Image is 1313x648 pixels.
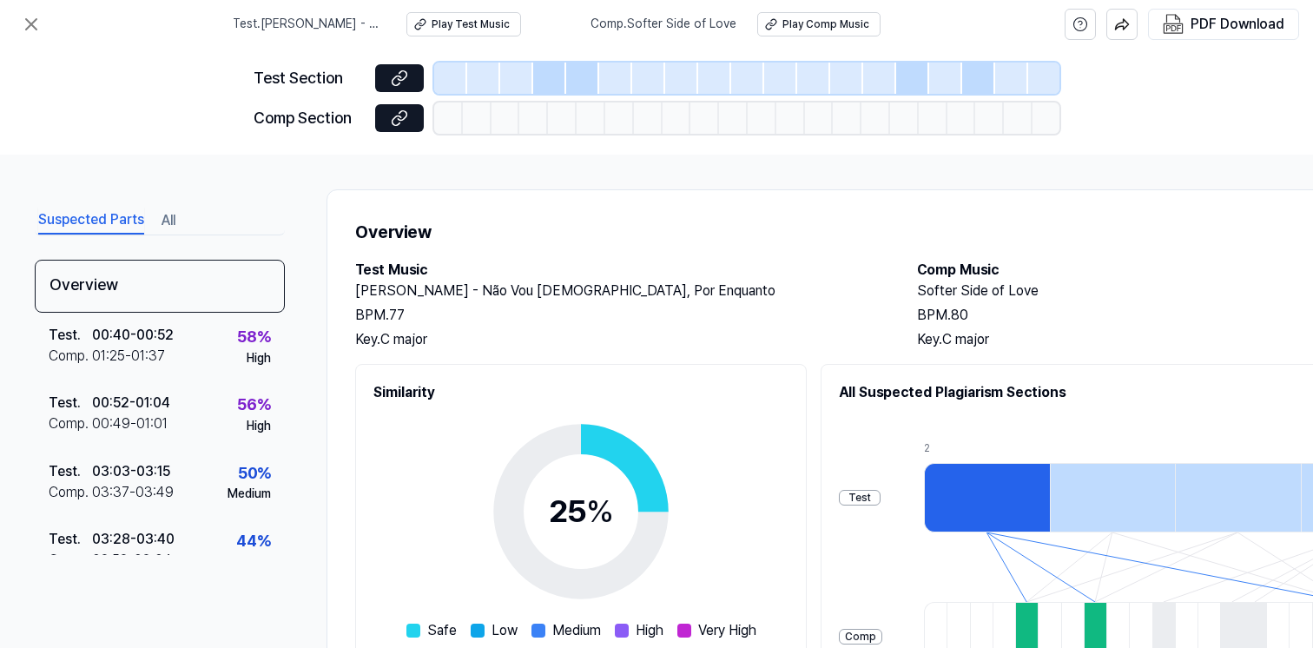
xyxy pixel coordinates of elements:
[247,418,271,435] div: High
[49,393,92,413] div: Test .
[38,207,144,235] button: Suspected Parts
[549,488,614,535] div: 25
[49,413,92,434] div: Comp .
[92,461,170,482] div: 03:03 - 03:15
[406,12,521,36] button: Play Test Music
[782,17,869,32] div: Play Comp Music
[92,550,172,571] div: 02:52 - 03:04
[49,325,92,346] div: Test .
[636,620,663,641] span: High
[698,620,756,641] span: Very High
[757,12,881,36] button: Play Comp Music
[92,346,165,367] div: 01:25 - 01:37
[49,529,92,550] div: Test .
[254,106,365,131] div: Comp Section
[591,16,736,33] span: Comp . Softer Side of Love
[355,305,882,326] div: BPM. 77
[228,486,271,503] div: Medium
[35,260,285,313] div: Overview
[92,325,174,346] div: 00:40 - 00:52
[1065,9,1096,40] button: help
[355,329,882,350] div: Key. C major
[92,529,175,550] div: 03:28 - 03:40
[92,482,174,503] div: 03:37 - 03:49
[839,490,881,506] div: Test
[924,441,1050,456] div: 2
[49,482,92,503] div: Comp .
[236,529,271,554] div: 44 %
[162,207,175,235] button: All
[49,461,92,482] div: Test .
[552,620,601,641] span: Medium
[1114,17,1130,32] img: share
[1191,13,1284,36] div: PDF Download
[373,382,788,403] h2: Similarity
[586,493,614,530] span: %
[247,350,271,367] div: High
[49,550,92,571] div: Comp .
[233,16,386,33] span: Test . [PERSON_NAME] - Não Vou [DEMOGRAPHIC_DATA], Por Enquanto
[237,325,271,350] div: 58 %
[254,66,365,91] div: Test Section
[228,554,271,572] div: Medium
[49,346,92,367] div: Comp .
[92,413,168,434] div: 00:49 - 01:01
[839,629,882,645] div: Comp
[237,393,271,418] div: 56 %
[92,393,170,413] div: 00:52 - 01:04
[432,17,510,32] div: Play Test Music
[427,620,457,641] span: Safe
[1159,10,1288,39] button: PDF Download
[492,620,518,641] span: Low
[1163,14,1184,35] img: PDF Download
[238,461,271,486] div: 50 %
[355,260,882,281] h2: Test Music
[1072,16,1088,33] svg: help
[355,281,882,301] h2: [PERSON_NAME] - Não Vou [DEMOGRAPHIC_DATA], Por Enquanto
